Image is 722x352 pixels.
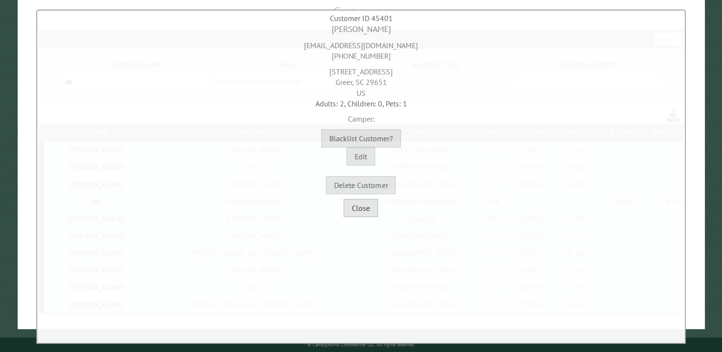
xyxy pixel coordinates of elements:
div: [PERSON_NAME] [40,23,683,35]
button: Close [344,199,378,217]
div: Customer ID 45401 [40,13,683,23]
h1: Customers [39,3,683,30]
button: Delete Customer [326,176,396,194]
div: [EMAIL_ADDRESS][DOMAIN_NAME] [PHONE_NUMBER] [40,35,683,62]
button: Edit [346,147,375,166]
div: Adults: 2, Children: 0, Pets: 1 [40,98,683,109]
small: © Campground Commander LLC. All rights reserved. [307,342,415,348]
div: [STREET_ADDRESS] Greer, SC 29651 US [40,62,683,98]
div: Camper: [40,109,683,124]
button: Blacklist Customer? [321,129,401,147]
